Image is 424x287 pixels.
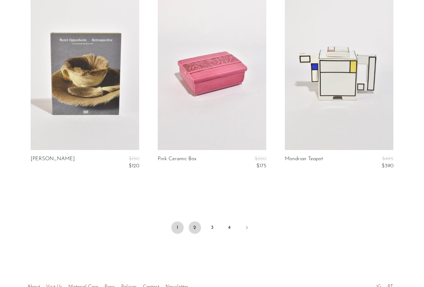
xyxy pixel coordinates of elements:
[189,221,201,234] a: 2
[129,163,139,169] span: $120
[31,156,75,169] a: [PERSON_NAME]
[223,221,236,234] a: 4
[158,156,196,169] a: Pink Ceramic Box
[285,156,323,169] a: Mondrian Teapot
[256,163,266,169] span: $175
[255,156,266,161] span: $220
[129,156,139,161] span: $150
[241,221,253,235] a: Next
[206,221,218,234] a: 3
[382,156,393,161] span: $495
[171,221,184,234] span: 1
[382,163,393,169] span: $390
